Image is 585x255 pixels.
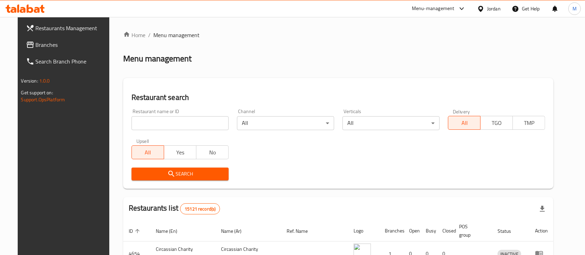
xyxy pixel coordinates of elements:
th: Closed [437,220,453,241]
span: Get support on: [21,88,53,97]
th: Action [529,220,553,241]
button: All [132,145,164,159]
li: / [148,31,151,39]
a: Restaurants Management [20,20,116,36]
nav: breadcrumb [123,31,554,39]
span: Restaurants Management [36,24,110,32]
button: TGO [480,116,513,130]
span: Search [137,170,223,178]
button: Yes [164,145,196,159]
span: Branches [36,41,110,49]
div: Total records count [180,203,220,214]
span: Yes [167,147,194,158]
button: No [196,145,229,159]
h2: Restaurant search [132,92,545,103]
th: Busy [420,220,437,241]
span: Name (En) [156,227,186,235]
span: 15121 record(s) [180,206,220,212]
button: TMP [512,116,545,130]
a: Branches [20,36,116,53]
a: Home [123,31,145,39]
span: TMP [516,118,542,128]
div: All [237,116,334,130]
label: Upsell [136,138,149,143]
a: Support.OpsPlatform [21,95,65,104]
span: POS group [459,222,484,239]
span: Ref. Name [287,227,317,235]
div: Export file [534,201,551,217]
span: ID [129,227,142,235]
div: Menu-management [412,5,455,13]
span: Search Branch Phone [36,57,110,66]
span: 1.0.0 [39,76,50,85]
th: Open [404,220,420,241]
a: Search Branch Phone [20,53,116,70]
span: All [135,147,161,158]
th: Logo [348,220,379,241]
label: Delivery [453,109,470,114]
span: Name (Ar) [221,227,251,235]
button: Search [132,168,229,180]
span: Status [498,227,520,235]
span: All [451,118,478,128]
span: Menu management [153,31,200,39]
input: Search for restaurant name or ID.. [132,116,229,130]
th: Branches [379,220,404,241]
div: All [342,116,440,130]
h2: Menu management [123,53,192,64]
span: TGO [483,118,510,128]
span: No [199,147,226,158]
div: Jordan [487,5,501,12]
h2: Restaurants list [129,203,220,214]
span: Version: [21,76,38,85]
span: M [573,5,577,12]
button: All [448,116,481,130]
